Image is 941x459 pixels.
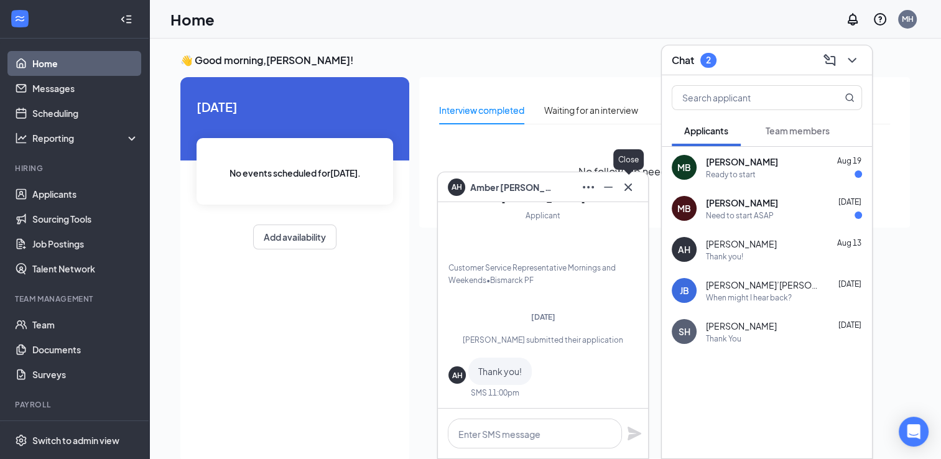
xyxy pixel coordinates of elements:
div: Payroll [15,399,136,410]
a: Sourcing Tools [32,206,139,231]
h3: Chat [672,53,694,67]
svg: Minimize [601,180,616,195]
svg: Analysis [15,132,27,144]
div: Close [613,149,644,170]
button: Cross [618,177,638,197]
span: Aug 13 [837,238,861,248]
div: JB [680,284,689,297]
button: ChevronDown [842,50,862,70]
svg: Ellipses [581,180,596,195]
div: Team Management [15,294,136,304]
span: Thank you! [478,366,522,377]
div: [PERSON_NAME] submitted their application [448,335,637,345]
span: [PERSON_NAME]’[PERSON_NAME] [706,279,818,291]
div: Waiting for an interview [544,103,638,117]
div: Open Intercom Messenger [899,417,929,447]
div: MH [902,14,914,24]
div: Switch to admin view [32,434,119,447]
button: Add availability [253,225,336,249]
a: Home [32,51,139,76]
span: No events scheduled for [DATE] . [229,166,361,180]
div: Customer Service Representative Mornings and Weekends • Bismarck PF [448,262,637,287]
div: Need to start ASAP [706,210,774,221]
h1: Home [170,9,215,30]
svg: ChevronDown [845,53,860,68]
span: Aug 19 [837,156,861,165]
svg: MagnifyingGlass [845,93,855,103]
div: SH [679,325,690,338]
h3: 👋 Good morning, [PERSON_NAME] ! [180,53,910,67]
div: 2 [706,55,711,65]
div: AH [678,243,690,256]
svg: Notifications [845,12,860,27]
svg: Plane [627,426,642,441]
svg: Collapse [120,13,132,25]
span: [PERSON_NAME] [706,320,777,332]
a: Talent Network [32,256,139,281]
span: [DATE] [197,97,393,116]
div: Interview completed [439,103,524,117]
div: Ready to start [706,169,756,180]
span: [DATE] [531,312,555,322]
a: Team [32,312,139,337]
span: [PERSON_NAME] [706,155,778,168]
a: Job Postings [32,231,139,256]
a: Applicants [32,182,139,206]
input: Search applicant [672,86,820,109]
a: PayrollCrown [32,418,139,443]
span: [PERSON_NAME] [706,238,777,250]
span: [DATE] [838,279,861,289]
span: No follow-up needed at the moment [578,164,751,179]
button: Ellipses [578,177,598,197]
button: Minimize [598,177,618,197]
span: Applicants [684,125,728,136]
div: MB [677,161,691,174]
div: Thank You [706,333,741,344]
div: Reporting [32,132,139,144]
span: Team members [766,125,830,136]
svg: WorkstreamLogo [14,12,26,25]
a: Documents [32,337,139,362]
div: SMS 11:00pm [471,387,519,398]
span: [PERSON_NAME] [706,197,778,209]
svg: ComposeMessage [822,53,837,68]
button: ComposeMessage [820,50,840,70]
div: AH [452,370,463,381]
a: Messages [32,76,139,101]
div: Hiring [15,163,136,174]
div: Applicant [526,210,560,222]
div: Thank you! [706,251,743,262]
svg: Settings [15,434,27,447]
svg: Cross [621,180,636,195]
span: Amber [PERSON_NAME] [470,180,557,194]
div: When might I hear back? [706,292,792,303]
a: Surveys [32,362,139,387]
span: [DATE] [838,320,861,330]
span: [DATE] [838,197,861,206]
a: Scheduling [32,101,139,126]
svg: QuestionInfo [873,12,888,27]
div: MB [677,202,691,215]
